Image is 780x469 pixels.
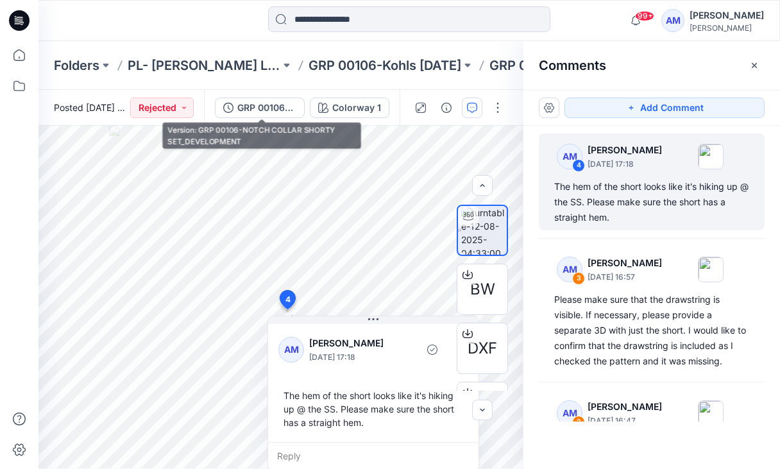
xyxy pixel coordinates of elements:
img: turntable-12-08-2025-04:33:00 [461,206,507,255]
div: The hem of the short looks like it's hiking up @ the SS. Please make sure the short has a straigh... [278,384,468,434]
div: Colorway 1 [332,101,381,115]
div: 4 [572,159,585,172]
span: Posted [DATE] 04:32 by [54,101,130,114]
p: [PERSON_NAME] [588,399,662,414]
p: [DATE] 17:18 [588,158,662,171]
a: GRP 00106-Kohls [DATE] [309,56,461,74]
span: DXF [468,337,497,360]
div: The hem of the short looks like it's hiking up @ the SS. Please make sure the short has a straigh... [554,179,749,225]
button: Details [436,98,457,118]
div: Please make sure that the drawstring is visible. If necessary, please provide a separate 3D with ... [554,292,749,369]
span: 99+ [635,11,654,21]
div: GRP 00106-NOTCH COLLAR SHORTY SET_DEVELOPMENT [237,101,296,115]
button: Colorway 1 [310,98,389,118]
div: AM [557,400,582,426]
div: AM [661,9,684,32]
p: [PERSON_NAME] [588,142,662,158]
p: [DATE] 16:47 [588,414,662,427]
div: 2 [572,416,585,429]
button: GRP 00106-NOTCH COLLAR SHORTY SET_DEVELOPMENT [215,98,305,118]
span: BW [470,278,495,301]
div: AM [557,257,582,282]
p: GRP 00106-NOTCH COLLAR SHORTY SET_DEVELOPMENT [489,56,642,74]
div: [PERSON_NAME] [690,23,764,33]
a: PL- [PERSON_NAME] Leeds- [128,56,280,74]
a: Folders [54,56,99,74]
div: 3 [572,272,585,285]
p: [DATE] 17:18 [309,351,394,364]
span: 4 [285,294,291,305]
div: [PERSON_NAME] [690,8,764,23]
button: Add Comment [564,98,765,118]
p: [PERSON_NAME] [309,336,394,351]
p: [PERSON_NAME] [588,255,662,271]
div: AM [557,144,582,169]
p: [DATE] 16:57 [588,271,662,284]
h2: Comments [539,58,606,73]
div: AM [278,337,304,362]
